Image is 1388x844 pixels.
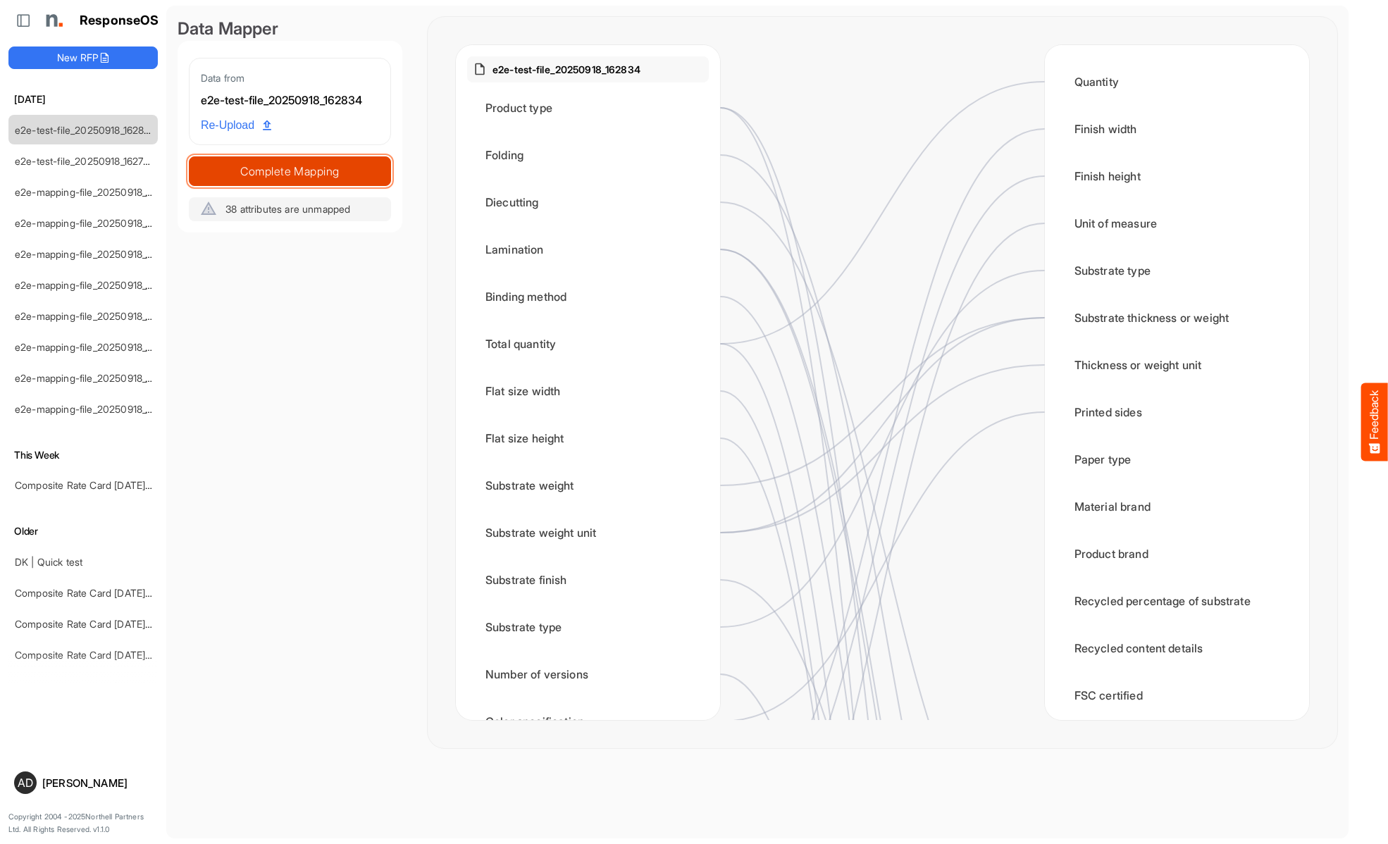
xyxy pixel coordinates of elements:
span: AD [18,777,33,788]
a: Composite Rate Card [DATE] mapping test_deleted [15,479,245,491]
div: Binding method [467,275,709,318]
div: Data Mapper [178,17,402,41]
div: Diecutting [467,180,709,224]
a: Composite Rate Card [DATE]_smaller [15,587,182,599]
div: Substrate type [467,605,709,649]
h6: [DATE] [8,92,158,107]
div: Quantity [1056,60,1298,104]
div: Material brand [1056,485,1298,528]
span: Re-Upload [201,116,271,135]
h6: This Week [8,447,158,463]
a: e2e-test-file_20250918_162834 [15,124,156,136]
a: e2e-mapping-file_20250918_145238 [15,403,178,415]
div: Lamination [467,228,709,271]
div: Product type [467,86,709,130]
div: Finish height [1056,154,1298,198]
a: e2e-mapping-file_20250918_154853 [15,279,178,291]
a: Composite Rate Card [DATE] mapping test_deleted [15,618,245,630]
div: [PERSON_NAME] [42,778,152,788]
button: New RFP [8,46,158,69]
button: Feedback [1361,383,1388,461]
p: Copyright 2004 - 2025 Northell Partners Ltd. All Rights Reserved. v 1.1.0 [8,811,158,836]
div: Product brand [1056,532,1298,576]
a: e2e-mapping-file_20250918_155226 [15,217,178,229]
div: Thickness or weight unit [1056,343,1298,387]
div: Finish width [1056,107,1298,151]
div: Paper type [1056,437,1298,481]
a: e2e-mapping-file_20250918_162533 [15,186,178,198]
h6: Older [8,523,158,539]
div: e2e-test-file_20250918_162834 [201,92,379,110]
div: Folding [467,133,709,177]
a: e2e-mapping-file_20250918_155033 [15,248,178,260]
div: FSC certified [1056,674,1298,717]
div: Substrate weight unit [467,511,709,554]
div: Total quantity [467,322,709,366]
a: e2e-mapping-file_20250918_153815 [15,372,175,384]
a: DK | Quick test [15,556,82,568]
div: Number of versions [467,652,709,696]
div: Substrate weight [467,464,709,507]
div: Flat size width [467,369,709,413]
p: e2e-test-file_20250918_162834 [492,62,640,77]
div: Recycled percentage of substrate [1056,579,1298,623]
img: Northell [39,6,67,35]
div: Data from [201,70,379,86]
span: 38 attributes are unmapped [225,203,350,215]
div: Color specification [467,700,709,743]
div: Unit of measure [1056,201,1298,245]
div: Substrate type [1056,249,1298,292]
h1: ResponseOS [80,13,159,28]
div: Substrate thickness or weight [1056,296,1298,340]
a: e2e-mapping-file_20250918_153934 [15,341,178,353]
a: Composite Rate Card [DATE] mapping test_deleted [15,649,245,661]
a: e2e-test-file_20250918_162734 [15,155,156,167]
a: e2e-mapping-file_20250918_154753 [15,310,178,322]
div: Substrate finish [467,558,709,602]
div: Printed sides [1056,390,1298,434]
span: Complete Mapping [190,161,390,181]
a: Re-Upload [195,112,277,139]
button: Complete Mapping [189,156,391,186]
div: Flat size height [467,416,709,460]
div: Recycled content details [1056,626,1298,670]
